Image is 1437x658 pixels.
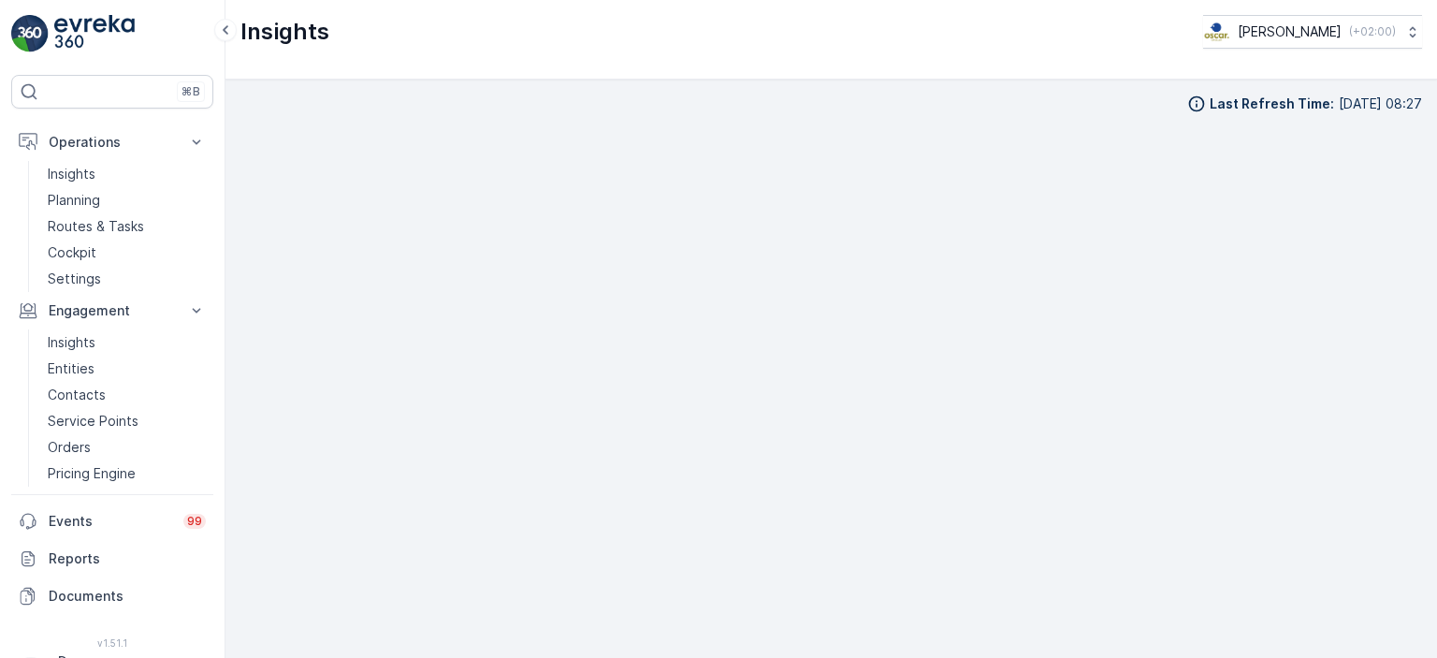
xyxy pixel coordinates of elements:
p: Contacts [48,386,106,404]
p: Events [49,512,172,531]
a: Insights [40,329,213,356]
button: Engagement [11,292,213,329]
p: Planning [48,191,100,210]
a: Orders [40,434,213,461]
a: Entities [40,356,213,382]
a: Routes & Tasks [40,213,213,240]
img: logo [11,15,49,52]
a: Settings [40,266,213,292]
p: Insights [240,17,329,47]
a: Reports [11,540,213,578]
a: Documents [11,578,213,615]
img: logo_light-DOdMpM7g.png [54,15,135,52]
p: Routes & Tasks [48,217,144,236]
button: [PERSON_NAME](+02:00) [1203,15,1422,49]
p: 99 [187,514,202,529]
p: Operations [49,133,176,152]
p: Insights [48,165,95,183]
p: Pricing Engine [48,464,136,483]
a: Insights [40,161,213,187]
p: Entities [48,359,94,378]
p: Engagement [49,301,176,320]
p: ( +02:00 ) [1349,24,1396,39]
a: Contacts [40,382,213,408]
a: Service Points [40,408,213,434]
span: v 1.51.1 [11,637,213,649]
p: Service Points [48,412,138,431]
p: ⌘B [181,84,200,99]
p: Documents [49,587,206,606]
a: Pricing Engine [40,461,213,487]
p: Reports [49,549,206,568]
a: Planning [40,187,213,213]
p: Last Refresh Time : [1210,95,1334,113]
p: [PERSON_NAME] [1238,22,1342,41]
a: Events99 [11,503,213,540]
p: Settings [48,270,101,288]
a: Cockpit [40,240,213,266]
img: basis-logo_rgb2x.png [1203,22,1230,42]
p: [DATE] 08:27 [1339,95,1422,113]
p: Orders [48,438,91,457]
button: Operations [11,124,213,161]
p: Insights [48,333,95,352]
p: Cockpit [48,243,96,262]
